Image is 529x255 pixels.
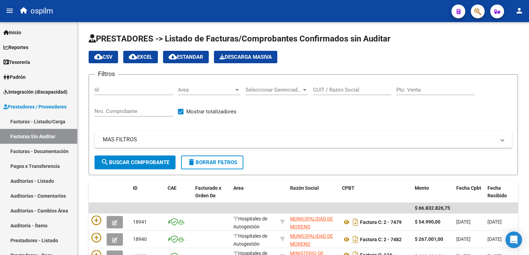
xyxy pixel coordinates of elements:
[89,34,391,44] span: PRESTADORES -> Listado de Facturas/Comprobantes Confirmados sin Auditar
[3,29,21,36] span: Inicio
[133,236,147,242] span: 18940
[165,181,192,211] datatable-header-cell: CAE
[214,51,277,63] button: Descarga Masiva
[233,233,267,247] span: Hospitales de Autogestión
[290,185,319,191] span: Razón Social
[231,181,277,211] datatable-header-cell: Area
[487,185,507,199] span: Fecha Recibido
[454,181,485,211] datatable-header-cell: Fecha Cpbt
[487,219,502,225] span: [DATE]
[3,44,28,51] span: Reportes
[515,7,523,15] mat-icon: person
[3,58,30,66] span: Tesorería
[290,232,337,247] div: 33999001179
[94,53,102,61] mat-icon: cloud_download
[290,216,333,229] span: MUNICIPALIDAD DE MORENO
[456,185,481,191] span: Fecha Cpbt
[415,236,443,242] strong: $ 267.001,00
[195,185,221,199] span: Facturado x Orden De
[187,159,237,166] span: Borrar Filtros
[412,181,454,211] datatable-header-cell: Monto
[169,54,203,60] span: Estandar
[219,54,272,60] span: Descarga Masiva
[233,185,244,191] span: Area
[6,7,14,15] mat-icon: menu
[415,219,440,225] strong: $ 54.990,00
[290,233,333,247] span: MUNICIPALIDAD DE MORENO
[233,216,267,229] span: Hospitales de Autogestión
[163,51,209,63] button: Estandar
[339,181,412,211] datatable-header-cell: CPBT
[505,232,522,248] div: Open Intercom Messenger
[3,73,26,81] span: Padrón
[360,219,402,225] strong: Factura C: 2 - 7479
[3,103,66,111] span: Prestadores / Proveedores
[133,219,147,225] span: 18941
[290,215,337,229] div: 33999001179
[178,87,234,93] span: Area
[192,181,231,211] datatable-header-cell: Facturado x Orden De
[169,53,177,61] mat-icon: cloud_download
[360,237,402,242] strong: Factura C: 2 - 7482
[95,69,118,79] h3: Filtros
[456,236,470,242] span: [DATE]
[415,205,450,211] span: $ 66.832.826,75
[89,51,118,63] button: CSV
[415,185,429,191] span: Monto
[95,155,176,169] button: Buscar Comprobante
[101,158,109,166] mat-icon: search
[95,131,512,148] mat-expansion-panel-header: MAS FILTROS
[94,54,113,60] span: CSV
[351,234,360,245] i: Descargar documento
[3,88,68,96] span: Integración (discapacidad)
[186,107,236,116] span: Mostrar totalizadores
[342,185,355,191] span: CPBT
[287,181,339,211] datatable-header-cell: Razón Social
[130,181,165,211] datatable-header-cell: ID
[456,219,470,225] span: [DATE]
[129,54,152,60] span: EXCEL
[485,181,516,211] datatable-header-cell: Fecha Recibido
[123,51,158,63] button: EXCEL
[245,87,302,93] span: Seleccionar Gerenciador
[101,159,169,166] span: Buscar Comprobante
[214,51,277,63] app-download-masive: Descarga masiva de comprobantes (adjuntos)
[168,185,177,191] span: CAE
[103,136,495,143] mat-panel-title: MAS FILTROS
[133,185,137,191] span: ID
[181,155,243,169] button: Borrar Filtros
[30,3,53,19] span: ospilm
[351,217,360,228] i: Descargar documento
[187,158,196,166] mat-icon: delete
[487,236,502,242] span: [DATE]
[129,53,137,61] mat-icon: cloud_download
